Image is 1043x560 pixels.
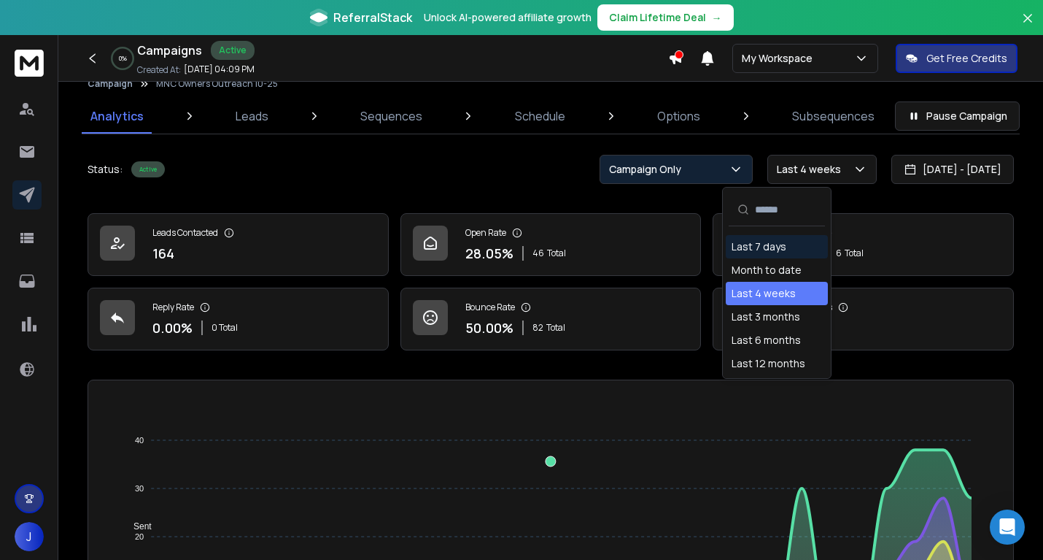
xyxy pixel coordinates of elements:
[783,99,883,134] a: Subsequences
[648,99,709,134] a: Options
[597,4,734,31] button: Claim Lifetime Deal→
[1018,9,1037,44] button: Close banner
[360,107,422,125] p: Sequences
[732,356,805,371] div: Last 12 months
[123,521,152,532] span: Sent
[90,107,144,125] p: Analytics
[88,213,389,276] a: Leads Contacted164
[400,288,702,350] a: Bounce Rate50.00%82Total
[532,248,544,259] span: 46
[227,99,277,134] a: Leads
[896,44,1017,73] button: Get Free Credits
[152,318,193,338] p: 0.00 %
[515,107,565,125] p: Schedule
[352,99,431,134] a: Sequences
[609,162,687,177] p: Campaign Only
[465,302,515,313] p: Bounce Rate
[333,9,412,26] span: ReferralStack
[152,227,218,239] p: Leads Contacted
[131,161,165,177] div: Active
[836,248,842,259] span: 6
[926,51,1007,66] p: Get Free Credits
[15,522,44,551] button: J
[135,532,144,541] tspan: 20
[713,288,1014,350] a: Opportunities0$0
[400,213,702,276] a: Open Rate28.05%46Total
[732,286,796,301] div: Last 4 weeks
[546,322,565,334] span: Total
[742,51,818,66] p: My Workspace
[236,107,268,125] p: Leads
[465,318,513,338] p: 50.00 %
[713,213,1014,276] a: Click Rate3.66%6Total
[732,239,786,254] div: Last 7 days
[891,155,1014,184] button: [DATE] - [DATE]
[88,78,133,90] button: Campaign
[119,54,127,63] p: 0 %
[152,302,194,313] p: Reply Rate
[152,243,174,264] p: 164
[792,107,875,125] p: Subsequences
[424,10,592,25] p: Unlock AI-powered affiliate growth
[657,107,700,125] p: Options
[184,64,255,75] p: [DATE] 04:09 PM
[465,227,506,239] p: Open Rate
[712,10,722,25] span: →
[532,322,543,334] span: 82
[845,248,864,259] span: Total
[777,162,847,177] p: Last 4 weeks
[156,78,278,90] p: MNC Owners Outreach 10-25
[137,42,202,59] h1: Campaigns
[88,288,389,350] a: Reply Rate0.00%0 Total
[465,243,513,264] p: 28.05 %
[135,436,144,445] tspan: 40
[895,101,1020,131] button: Pause Campaign
[135,484,144,493] tspan: 30
[137,64,181,76] p: Created At:
[732,263,802,277] div: Month to date
[212,322,238,334] p: 0 Total
[506,99,574,134] a: Schedule
[88,162,123,177] p: Status:
[82,99,152,134] a: Analytics
[211,41,255,60] div: Active
[990,510,1025,545] div: Open Intercom Messenger
[547,248,566,259] span: Total
[732,310,800,324] div: Last 3 months
[732,333,801,348] div: Last 6 months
